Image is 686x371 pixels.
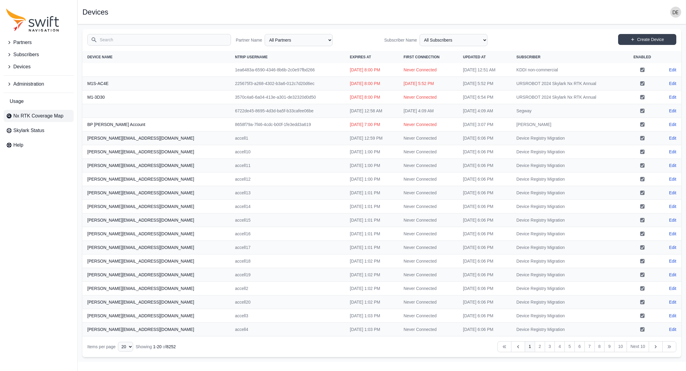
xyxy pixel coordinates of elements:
[564,341,575,352] a: 5
[230,131,345,145] td: accell1
[345,268,399,282] td: [DATE] 1:02 PM
[669,203,676,209] a: Edit
[230,90,345,104] td: 3570c4a6-6a04-413e-a301-de32320d0d50
[82,131,230,145] th: [PERSON_NAME][EMAIL_ADDRESS][DOMAIN_NAME]
[669,217,676,223] a: Edit
[399,159,458,172] td: Never Connected
[82,254,230,268] th: [PERSON_NAME][EMAIL_ADDRESS][DOMAIN_NAME]
[399,90,458,104] td: Never Connected
[230,51,345,63] th: NTRIP Username
[458,254,511,268] td: [DATE] 6:06 PM
[345,254,399,268] td: [DATE] 1:02 PM
[87,344,115,349] span: Items per page
[670,7,681,18] img: user photo
[669,326,676,332] a: Edit
[399,63,458,77] td: Never Connected
[345,282,399,295] td: [DATE] 1:02 PM
[463,55,486,59] span: Updated At
[458,268,511,282] td: [DATE] 6:06 PM
[399,104,458,118] td: [DATE] 4:09 AM
[230,213,345,227] td: accell15
[614,341,627,352] a: 10
[669,258,676,264] a: Edit
[512,213,625,227] td: Device Registry Migration
[399,309,458,323] td: Never Connected
[82,227,230,241] th: [PERSON_NAME][EMAIL_ADDRESS][DOMAIN_NAME]
[458,200,511,213] td: [DATE] 6:06 PM
[627,341,649,352] a: Next 10
[458,172,511,186] td: [DATE] 6:06 PM
[399,186,458,200] td: Never Connected
[13,63,31,70] span: Devices
[403,55,440,59] span: First Connection
[669,299,676,305] a: Edit
[399,77,458,90] td: [DATE] 5:52 PM
[265,34,333,46] select: Partner Name
[82,336,681,357] nav: Table navigation
[350,55,371,59] span: Expires At
[118,342,133,352] select: Display Limit
[458,63,511,77] td: [DATE] 12:51 AM
[512,118,625,131] td: [PERSON_NAME]
[618,34,676,45] a: Create Device
[82,200,230,213] th: [PERSON_NAME][EMAIL_ADDRESS][DOMAIN_NAME]
[458,159,511,172] td: [DATE] 6:06 PM
[554,341,565,352] a: 4
[230,268,345,282] td: accell19
[4,110,74,122] a: Nx RTK Coverage Map
[13,51,39,58] span: Subscribers
[345,227,399,241] td: [DATE] 1:01 PM
[345,145,399,159] td: [DATE] 1:00 PM
[512,323,625,336] td: Device Registry Migration
[345,309,399,323] td: [DATE] 1:03 PM
[458,213,511,227] td: [DATE] 6:06 PM
[230,227,345,241] td: accell16
[669,149,676,155] a: Edit
[584,341,595,352] a: 7
[82,145,230,159] th: [PERSON_NAME][EMAIL_ADDRESS][DOMAIN_NAME]
[345,63,399,77] td: [DATE] 8:00 PM
[669,108,676,114] a: Edit
[399,323,458,336] td: Never Connected
[399,227,458,241] td: Never Connected
[345,159,399,172] td: [DATE] 1:00 PM
[345,118,399,131] td: [DATE] 7:00 PM
[458,309,511,323] td: [DATE] 6:06 PM
[420,34,487,46] select: Subscriber
[399,282,458,295] td: Never Connected
[669,285,676,291] a: Edit
[512,131,625,145] td: Device Registry Migration
[512,186,625,200] td: Device Registry Migration
[82,323,230,336] th: [PERSON_NAME][EMAIL_ADDRESS][DOMAIN_NAME]
[10,98,24,105] span: Usage
[458,131,511,145] td: [DATE] 6:06 PM
[399,131,458,145] td: Never Connected
[230,295,345,309] td: accell20
[669,80,676,87] a: Edit
[512,172,625,186] td: Device Registry Migration
[4,95,74,107] a: Usage
[458,323,511,336] td: [DATE] 6:06 PM
[230,241,345,254] td: accell17
[399,172,458,186] td: Never Connected
[669,67,676,73] a: Edit
[82,186,230,200] th: [PERSON_NAME][EMAIL_ADDRESS][DOMAIN_NAME]
[594,341,605,352] a: 8
[4,139,74,151] a: Help
[669,244,676,250] a: Edit
[512,268,625,282] td: Device Registry Migration
[458,77,511,90] td: [DATE] 5:52 PM
[166,344,176,349] span: 8252
[458,104,511,118] td: [DATE] 4:09 AM
[345,186,399,200] td: [DATE] 1:01 PM
[345,200,399,213] td: [DATE] 1:01 PM
[87,34,231,46] input: Search
[82,51,230,63] th: Device Name
[345,241,399,254] td: [DATE] 1:01 PM
[669,176,676,182] a: Edit
[399,200,458,213] td: Never Connected
[82,268,230,282] th: [PERSON_NAME][EMAIL_ADDRESS][DOMAIN_NAME]
[512,77,625,90] td: URSROBOT 2024 Skylark Nx RTK Annual
[82,77,230,90] th: M1S-AC4E
[345,77,399,90] td: [DATE] 8:00 PM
